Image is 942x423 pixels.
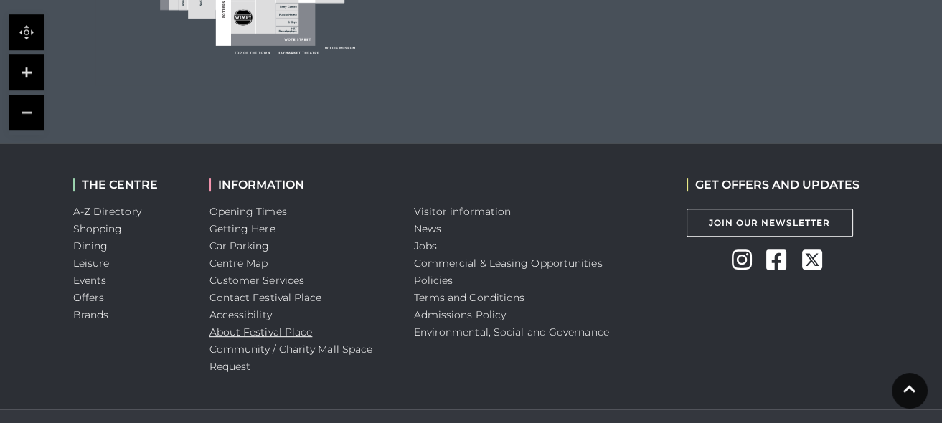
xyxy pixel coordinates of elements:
[73,257,110,270] a: Leisure
[209,178,392,191] h2: INFORMATION
[209,239,270,252] a: Car Parking
[209,205,287,218] a: Opening Times
[73,274,107,287] a: Events
[414,291,525,304] a: Terms and Conditions
[73,178,188,191] h2: THE CENTRE
[414,222,441,235] a: News
[209,325,313,338] a: About Festival Place
[209,257,268,270] a: Centre Map
[414,308,507,321] a: Admissions Policy
[73,291,105,304] a: Offers
[209,308,272,321] a: Accessibility
[209,274,305,287] a: Customer Services
[687,178,859,191] h2: GET OFFERS AND UPDATES
[209,343,373,373] a: Community / Charity Mall Space Request
[414,325,609,338] a: Environmental, Social and Governance
[414,205,512,218] a: Visitor information
[687,209,853,237] a: Join Our Newsletter
[209,291,322,304] a: Contact Festival Place
[209,222,275,235] a: Getting Here
[414,274,453,287] a: Policies
[73,308,109,321] a: Brands
[73,205,141,218] a: A-Z Directory
[73,239,108,252] a: Dining
[414,257,603,270] a: Commercial & Leasing Opportunities
[414,239,437,252] a: Jobs
[73,222,123,235] a: Shopping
